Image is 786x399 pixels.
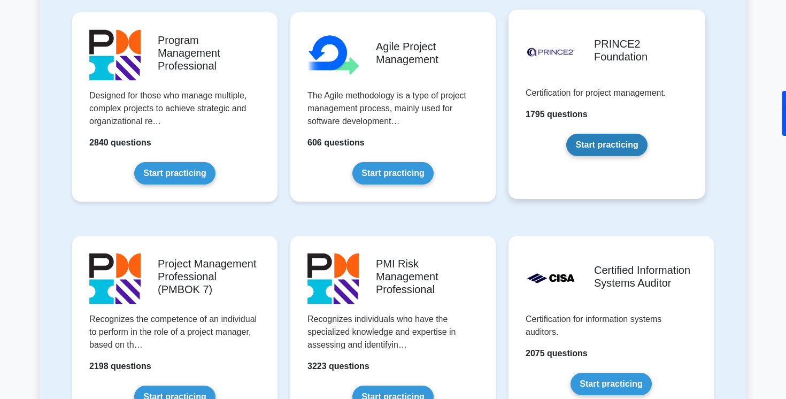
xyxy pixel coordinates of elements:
[134,162,215,185] a: Start practicing
[566,134,647,156] a: Start practicing
[352,162,433,185] a: Start practicing
[571,373,651,395] a: Start practicing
